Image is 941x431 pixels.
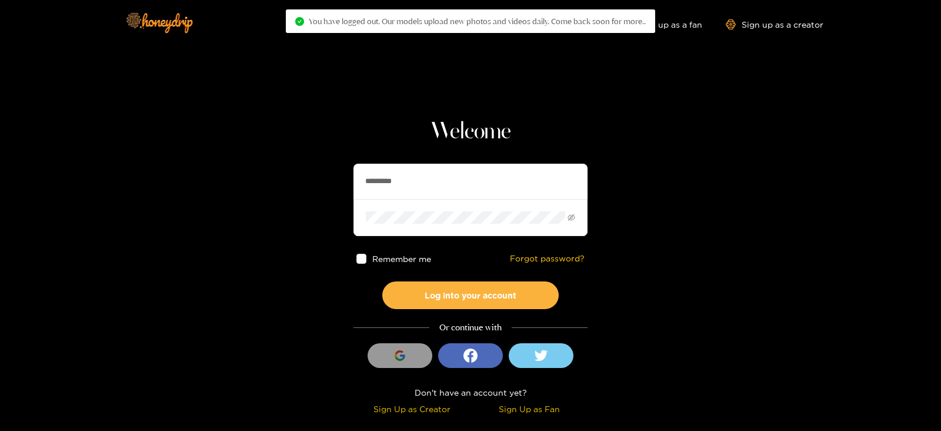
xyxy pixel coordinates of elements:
[356,402,468,416] div: Sign Up as Creator
[353,118,588,146] h1: Welcome
[295,17,304,26] span: check-circle
[622,19,702,29] a: Sign up as a fan
[353,386,588,399] div: Don't have an account yet?
[473,402,585,416] div: Sign Up as Fan
[353,321,588,334] div: Or continue with
[382,281,559,309] button: Log into your account
[372,254,431,263] span: Remember me
[510,254,585,264] a: Forgot password?
[726,19,823,29] a: Sign up as a creator
[568,214,575,221] span: eye-invisible
[309,16,646,26] span: You have logged out. Our models upload new photos and videos daily. Come back soon for more..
